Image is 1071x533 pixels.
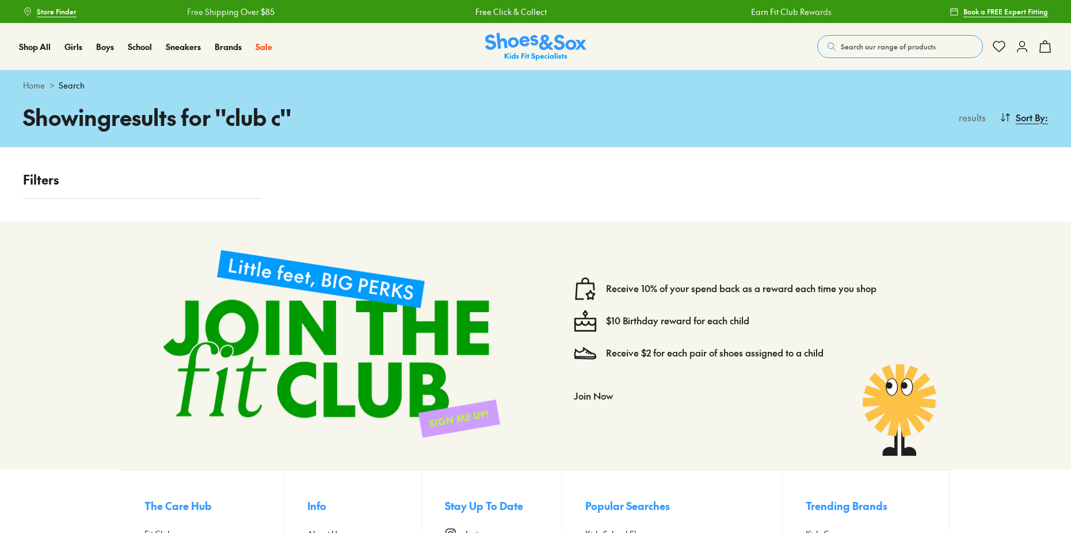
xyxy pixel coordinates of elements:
[954,110,986,124] p: results
[585,493,782,519] button: Popular Searches
[445,493,562,519] button: Stay Up To Date
[23,79,1048,91] div: >
[215,41,242,53] a: Brands
[817,35,983,58] button: Search our range of products
[585,498,670,513] span: Popular Searches
[19,41,51,52] span: Shop All
[96,41,114,53] a: Boys
[606,282,876,295] a: Receive 10% of your spend back as a reward each time you shop
[606,347,824,359] a: Receive $2 for each pair of shoes assigned to a child
[128,41,152,52] span: School
[23,79,45,91] a: Home
[841,41,936,52] span: Search our range of products
[574,383,613,408] button: Join Now
[750,6,831,18] a: Earn Fit Club Rewards
[128,41,152,53] a: School
[806,493,927,519] button: Trending Brands
[23,1,77,22] a: Store Finder
[186,6,274,18] a: Free Shipping Over $85
[144,231,519,456] img: sign-up-footer.png
[307,498,326,513] span: Info
[307,493,421,519] button: Info
[606,315,749,327] a: $10 Birthday reward for each child
[144,498,212,513] span: The Care Hub
[64,41,82,53] a: Girls
[485,33,586,61] a: Shoes & Sox
[1000,105,1048,130] button: Sort By:
[23,170,262,189] p: Filters
[256,41,272,53] a: Sale
[574,309,597,332] img: cake--candle-birthday-event-special-sweet-cake-bake.svg
[445,498,523,513] span: Stay Up To Date
[475,6,546,18] a: Free Click & Collect
[23,101,536,133] h1: Showing results for " club c "
[256,41,272,52] span: Sale
[574,342,597,365] img: Vector_3098.svg
[37,6,77,17] span: Store Finder
[166,41,201,52] span: Sneakers
[950,1,1048,22] a: Book a FREE Expert Fitting
[215,41,242,52] span: Brands
[166,41,201,53] a: Sneakers
[806,498,887,513] span: Trending Brands
[64,41,82,52] span: Girls
[96,41,114,52] span: Boys
[59,79,85,91] span: Search
[574,277,597,300] img: vector1.svg
[1045,110,1048,124] span: :
[19,41,51,53] a: Shop All
[1016,110,1045,124] span: Sort By
[144,493,284,519] button: The Care Hub
[963,6,1048,17] span: Book a FREE Expert Fitting
[485,33,586,61] img: SNS_Logo_Responsive.svg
